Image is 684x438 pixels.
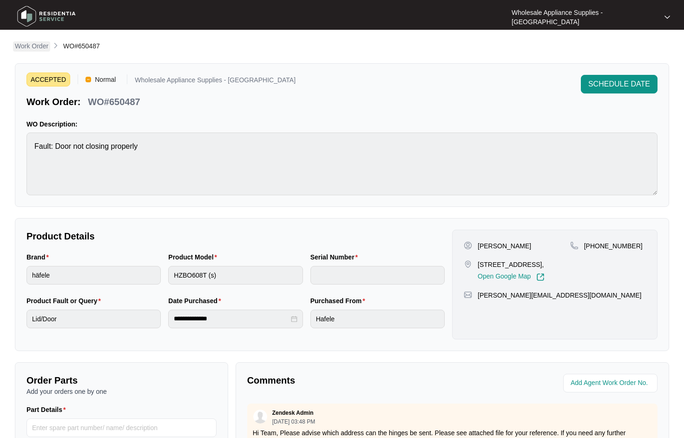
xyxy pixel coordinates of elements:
[168,266,303,285] input: Product Model
[478,291,641,300] p: [PERSON_NAME][EMAIL_ADDRESS][DOMAIN_NAME]
[464,241,472,250] img: user-pin
[26,310,161,328] input: Product Fault or Query
[512,8,656,27] p: Wholesale Appliance Supplies - [GEOGRAPHIC_DATA]
[571,378,652,389] input: Add Agent Work Order No.
[26,387,217,396] p: Add your orders one by one
[85,77,91,82] img: Vercel Logo
[478,260,545,269] p: [STREET_ADDRESS],
[272,409,314,417] p: Zendesk Admin
[310,252,362,262] label: Serial Number
[168,296,224,305] label: Date Purchased
[15,41,48,51] p: Work Order
[310,266,445,285] input: Serial Number
[310,296,369,305] label: Purchased From
[26,95,80,108] p: Work Order:
[26,252,53,262] label: Brand
[570,241,579,250] img: map-pin
[478,241,531,251] p: [PERSON_NAME]
[253,410,267,424] img: user.svg
[52,42,59,49] img: chevron-right
[26,266,161,285] input: Brand
[14,2,79,30] img: residentia service logo
[478,273,545,281] a: Open Google Map
[464,260,472,268] img: map-pin
[536,273,545,281] img: Link-External
[272,419,315,425] p: [DATE] 03:48 PM
[581,75,658,93] button: SCHEDULE DATE
[26,133,658,195] textarea: Fault: Door not closing properly
[13,41,50,52] a: Work Order
[247,374,446,387] p: Comments
[464,291,472,299] img: map-pin
[664,15,670,20] img: dropdown arrow
[88,95,140,108] p: WO#650487
[26,418,217,437] input: Part Details
[26,374,217,387] p: Order Parts
[26,73,70,86] span: ACCEPTED
[91,73,119,86] span: Normal
[26,230,445,243] p: Product Details
[26,296,105,305] label: Product Fault or Query
[26,405,70,414] label: Part Details
[135,77,296,86] p: Wholesale Appliance Supplies - [GEOGRAPHIC_DATA]
[168,252,221,262] label: Product Model
[310,310,445,328] input: Purchased From
[174,314,289,324] input: Date Purchased
[26,119,658,129] p: WO Description:
[588,79,650,90] span: SCHEDULE DATE
[584,241,643,251] p: [PHONE_NUMBER]
[63,42,100,50] span: WO#650487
